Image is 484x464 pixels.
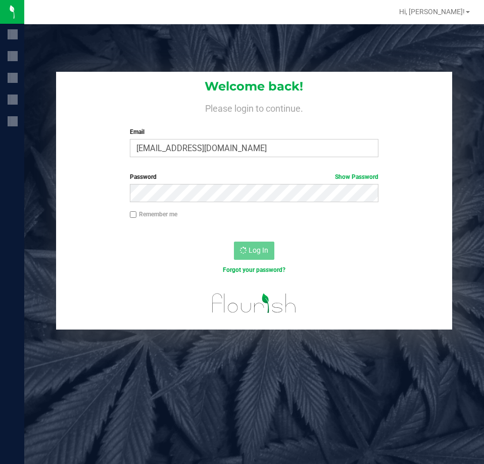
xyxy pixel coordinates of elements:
[130,211,137,218] input: Remember me
[249,246,268,254] span: Log In
[335,173,378,180] a: Show Password
[130,210,177,219] label: Remember me
[399,8,465,16] span: Hi, [PERSON_NAME]!
[223,266,285,273] a: Forgot your password?
[130,173,157,180] span: Password
[56,80,452,93] h1: Welcome back!
[205,285,304,321] img: flourish_logo.svg
[130,127,378,136] label: Email
[234,242,274,260] button: Log In
[56,101,452,113] h4: Please login to continue.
